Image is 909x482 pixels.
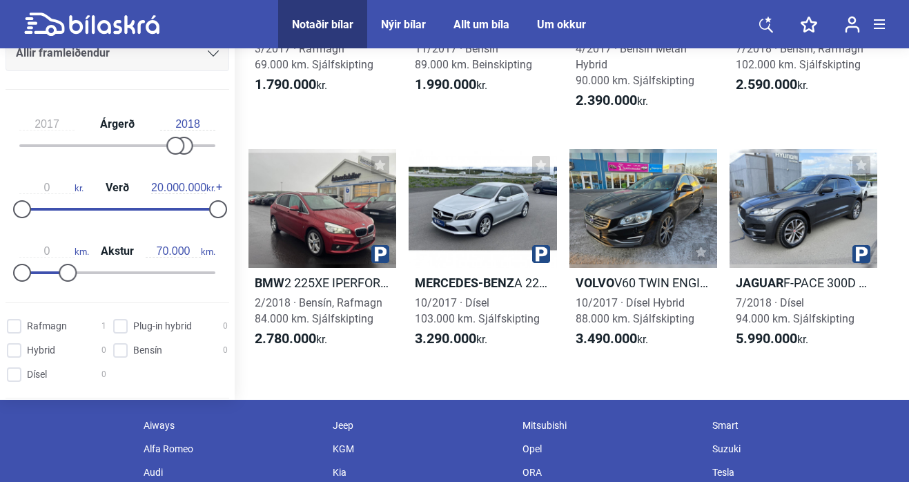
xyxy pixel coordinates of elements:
[415,276,514,290] b: Mercedes-Benz
[415,76,476,93] b: 1.990.000
[19,245,89,258] span: km.
[736,276,783,290] b: Jaguar
[705,437,895,461] div: Suzuki
[409,149,556,359] a: Mercedes-BenzA 220 D 4MATIC10/2017 · Dísel103.000 km. Sjálfskipting3.290.000kr.
[97,246,137,257] span: Akstur
[255,331,327,347] span: kr.
[736,296,854,325] span: 7/2018 · Dísel 94.000 km. Sjálfskipting
[730,275,877,291] h2: F-PACE 300D PORTFOLIO
[576,331,648,347] span: kr.
[255,296,382,325] span: 2/2018 · Bensín, Rafmagn 84.000 km. Sjálfskipting
[381,18,426,31] a: Nýir bílar
[27,319,67,334] span: Rafmagn
[576,276,614,290] b: Volvo
[326,414,516,437] div: Jeep
[133,319,192,334] span: Plug-in hybrid
[255,330,316,347] b: 2.780.000
[736,331,808,347] span: kr.
[19,182,84,194] span: kr.
[255,76,316,93] b: 1.790.000
[453,18,509,31] a: Allt um bíla
[730,149,877,359] a: JaguarF-PACE 300D PORTFOLIO7/2018 · Dísel94.000 km. Sjálfskipting5.990.000kr.
[255,77,327,93] span: kr.
[223,319,228,334] span: 0
[516,414,705,437] div: Mitsubishi
[576,92,637,108] b: 2.390.000
[255,276,284,290] b: BMW
[576,93,648,109] span: kr.
[137,414,326,437] div: Aiways
[133,343,162,358] span: Bensín
[97,119,138,130] span: Árgerð
[576,42,694,87] span: 4/2017 · Bensín Metan Hybrid 90.000 km. Sjálfskipting
[516,437,705,461] div: Opel
[415,296,540,325] span: 10/2017 · Dísel 103.000 km. Sjálfskipting
[736,330,797,347] b: 5.990.000
[326,437,516,461] div: KGM
[705,414,895,437] div: Smart
[248,149,396,359] a: BMW2 225XE IPERFORMANCE2/2018 · Bensín, Rafmagn84.000 km. Sjálfskipting2.780.000kr.
[569,275,717,291] h2: V60 TWIN ENGINE D6 SUMMUM
[101,319,106,334] span: 1
[27,343,55,358] span: Hybrid
[852,245,870,263] img: parking.png
[537,18,586,31] a: Um okkur
[102,182,133,193] span: Verð
[736,76,797,93] b: 2.590.000
[532,245,550,263] img: parking.png
[101,343,106,358] span: 0
[371,245,389,263] img: parking.png
[576,296,694,325] span: 10/2017 · Dísel Hybrid 88.000 km. Sjálfskipting
[845,16,860,33] img: user-login.svg
[415,331,487,347] span: kr.
[292,18,353,31] a: Notaðir bílar
[248,275,396,291] h2: 2 225XE IPERFORMANCE
[16,44,110,63] span: Allir framleiðendur
[137,437,326,461] div: Alfa Romeo
[223,343,228,358] span: 0
[569,149,717,359] a: VolvoV60 TWIN ENGINE D6 SUMMUM10/2017 · Dísel Hybrid88.000 km. Sjálfskipting3.490.000kr.
[27,367,47,382] span: Dísel
[576,330,637,347] b: 3.490.000
[146,245,215,258] span: km.
[736,77,808,93] span: kr.
[409,275,556,291] h2: A 220 D 4MATIC
[415,330,476,347] b: 3.290.000
[101,367,106,382] span: 0
[151,182,215,194] span: kr.
[415,77,487,93] span: kr.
